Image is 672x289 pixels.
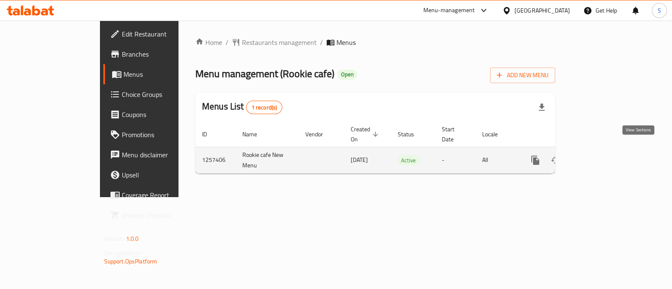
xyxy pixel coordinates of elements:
table: enhanced table [195,122,613,174]
a: Coverage Report [103,185,212,205]
li: / [320,37,323,47]
span: Menu disclaimer [122,150,205,160]
span: 1 record(s) [247,104,282,112]
span: Coverage Report [122,190,205,200]
button: Add New Menu [490,68,555,83]
div: Active [398,155,419,165]
span: Menu management ( Rookie cafe ) [195,64,334,83]
div: Open [338,70,357,80]
span: Menus [336,37,356,47]
div: Menu-management [423,5,475,16]
a: Restaurants management [232,37,317,47]
a: Grocery Checklist [103,205,212,225]
span: Branches [122,49,205,59]
span: Add New Menu [497,70,549,81]
button: more [525,150,546,170]
a: Branches [103,44,212,64]
th: Actions [519,122,613,147]
span: Name [242,129,268,139]
button: Change Status [546,150,566,170]
span: Coupons [122,109,205,120]
a: Choice Groups [103,84,212,104]
a: Coupons [103,104,212,125]
span: Upsell [122,170,205,180]
span: Created On [351,124,381,144]
h2: Menus List [202,100,282,114]
span: Choice Groups [122,89,205,99]
span: Promotions [122,130,205,140]
div: Export file [532,97,552,117]
td: 1257406 [195,147,236,173]
td: Rookie cafe New Menu [236,147,299,173]
span: Get support on: [104,247,143,258]
a: Edit Restaurant [103,24,212,44]
td: - [435,147,475,173]
nav: breadcrumb [195,37,555,47]
li: / [226,37,228,47]
span: Status [398,129,425,139]
span: Start Date [442,124,465,144]
a: Menu disclaimer [103,145,212,165]
a: Menus [103,64,212,84]
span: Grocery Checklist [122,210,205,220]
span: Active [398,156,419,165]
span: 1.0.0 [126,233,139,244]
span: Open [338,71,357,78]
span: [DATE] [351,154,368,165]
a: Support.OpsPlatform [104,256,157,267]
a: Promotions [103,125,212,145]
div: Total records count [246,101,283,114]
span: Version: [104,233,125,244]
span: Locale [482,129,509,139]
span: ID [202,129,218,139]
span: Restaurants management [242,37,317,47]
a: Upsell [103,165,212,185]
span: Menus [123,69,205,79]
span: Vendor [305,129,334,139]
span: S [658,6,661,15]
div: [GEOGRAPHIC_DATA] [514,6,570,15]
td: All [475,147,519,173]
span: Edit Restaurant [122,29,205,39]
